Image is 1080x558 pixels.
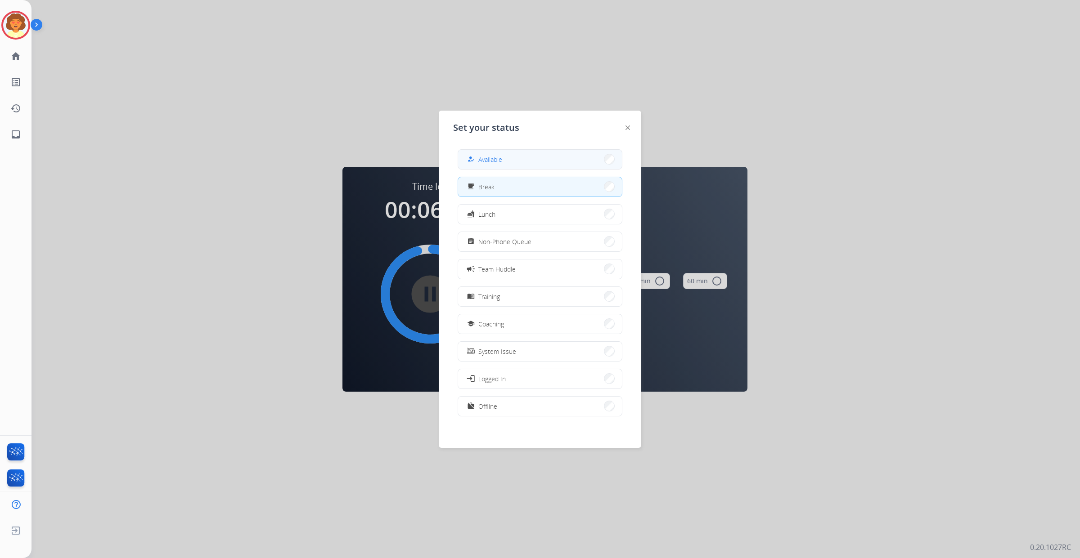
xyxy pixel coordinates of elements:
[458,259,622,279] button: Team Huddle
[466,374,475,383] mat-icon: login
[478,155,502,164] span: Available
[10,103,21,114] mat-icon: history
[478,182,495,192] span: Break
[10,77,21,88] mat-icon: list_alt
[1030,542,1071,553] p: 0.20.1027RC
[478,402,497,411] span: Offline
[478,292,500,301] span: Training
[467,402,475,410] mat-icon: work_off
[478,237,531,246] span: Non-Phone Queue
[458,342,622,361] button: System Issue
[458,287,622,306] button: Training
[467,238,475,246] mat-icon: assignment
[478,347,516,356] span: System Issue
[467,210,475,218] mat-icon: fastfood
[10,51,21,62] mat-icon: home
[466,264,475,273] mat-icon: campaign
[458,232,622,251] button: Non-Phone Queue
[458,177,622,196] button: Break
[458,150,622,169] button: Available
[467,320,475,328] mat-icon: school
[467,156,475,163] mat-icon: how_to_reg
[467,293,475,300] mat-icon: menu_book
[478,264,516,274] span: Team Huddle
[3,13,28,38] img: avatar
[478,319,504,329] span: Coaching
[478,374,506,384] span: Logged In
[10,129,21,140] mat-icon: inbox
[453,121,519,134] span: Set your status
[467,183,475,191] mat-icon: free_breakfast
[458,397,622,416] button: Offline
[478,210,495,219] span: Lunch
[467,348,475,355] mat-icon: phonelink_off
[625,125,630,130] img: close-button
[458,314,622,334] button: Coaching
[458,369,622,388] button: Logged In
[458,205,622,224] button: Lunch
